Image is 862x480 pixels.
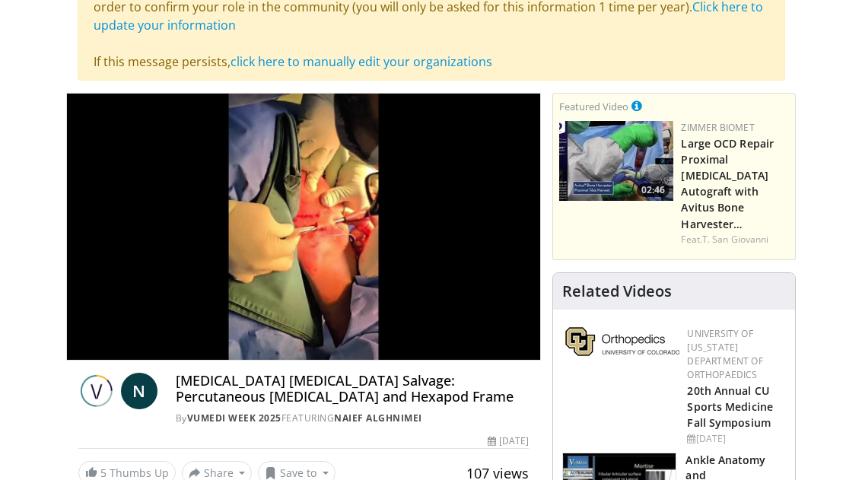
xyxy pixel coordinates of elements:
div: By FEATURING [176,412,530,425]
img: a4fc9e3b-29e5-479a-a4d0-450a2184c01c.150x105_q85_crop-smart_upscale.jpg [559,121,673,201]
span: 02:46 [637,183,670,197]
a: University of [US_STATE] Department of Orthopaedics [687,327,762,381]
a: Zimmer Biomet [681,121,754,134]
img: Vumedi Week 2025 [78,373,115,409]
div: Feat. [681,233,789,246]
a: 20th Annual CU Sports Medicine Fall Symposium [687,383,773,430]
div: [DATE] [687,432,783,446]
span: 5 [100,466,107,480]
a: Large OCD Repair Proximal [MEDICAL_DATA] Autograft with Avitus Bone Harvester… [681,136,774,231]
video-js: Video Player [67,94,541,360]
a: T. San Giovanni [702,233,769,246]
h4: [MEDICAL_DATA] [MEDICAL_DATA] Salvage: Percutaneous [MEDICAL_DATA] and Hexapod Frame [176,373,530,405]
img: 355603a8-37da-49b6-856f-e00d7e9307d3.png.150x105_q85_autocrop_double_scale_upscale_version-0.2.png [565,327,679,356]
a: N [121,373,157,409]
a: 02:46 [559,121,673,201]
small: Featured Video [559,100,628,113]
a: click here to manually edit your organizations [231,53,492,70]
a: Vumedi Week 2025 [187,412,282,424]
a: Naief Alghnimei [334,412,422,424]
h4: Related Videos [562,282,672,300]
div: [DATE] [488,434,529,448]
